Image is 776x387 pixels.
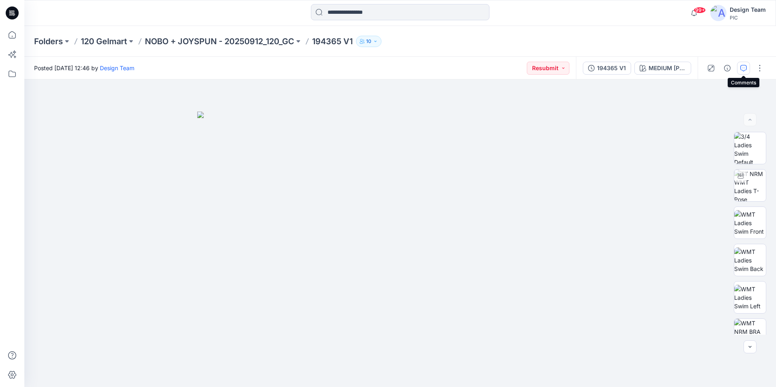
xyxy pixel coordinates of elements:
img: eyJhbGciOiJIUzI1NiIsImtpZCI6IjAiLCJzbHQiOiJzZXMiLCJ0eXAiOiJKV1QifQ.eyJkYXRhIjp7InR5cGUiOiJzdG9yYW... [197,112,603,387]
img: avatar [710,5,726,21]
a: 120 Gelmart [81,36,127,47]
button: MEDIUM [PERSON_NAME] [634,62,691,75]
a: NOBO + JOYSPUN - 20250912_120_GC [145,36,294,47]
span: 99+ [694,7,706,13]
div: MEDIUM [PERSON_NAME] [649,64,686,73]
button: 194365 V1 [583,62,631,75]
span: Posted [DATE] 12:46 by [34,64,134,72]
img: WMT Ladies Swim Back [734,247,766,273]
button: 10 [356,36,382,47]
div: 194365 V1 [597,64,626,73]
a: Design Team [100,64,134,71]
img: 3/4 Ladies Swim Default [734,132,766,164]
div: Design Team [730,5,766,15]
img: WMT Ladies Swim Left [734,285,766,310]
img: WMT Ladies Swim Front [734,210,766,236]
div: PIC [730,15,766,21]
img: WMT NRM BRA TOP GHOST [734,319,766,350]
p: 10 [366,37,371,46]
p: 194365 V1 [312,36,353,47]
img: TT NRM WMT Ladies T-Pose [734,170,766,201]
button: Details [721,62,734,75]
a: Folders [34,36,63,47]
